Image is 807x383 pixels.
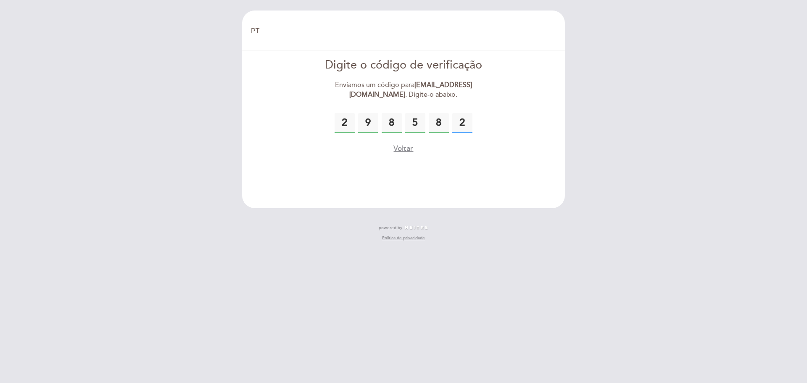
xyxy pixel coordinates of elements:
[349,81,472,99] strong: [EMAIL_ADDRESS][DOMAIN_NAME]
[404,226,428,230] img: MEITRE
[335,113,355,133] input: 0
[307,57,500,74] div: Digite o código de verificação
[429,113,449,133] input: 0
[382,113,402,133] input: 0
[358,113,378,133] input: 0
[405,113,425,133] input: 0
[307,80,500,100] div: Enviamos um código para . Digite-o abaixo.
[382,235,425,241] a: Política de privacidade
[393,143,413,154] button: Voltar
[379,225,428,231] a: powered by
[452,113,472,133] input: 0
[379,225,402,231] span: powered by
